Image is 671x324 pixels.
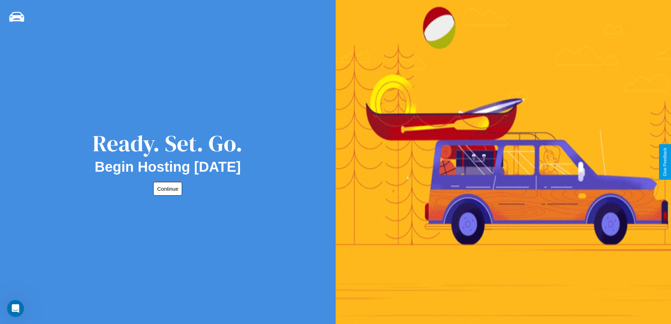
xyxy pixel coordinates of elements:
iframe: Intercom live chat [7,300,24,317]
button: Continue [153,182,182,196]
div: Ready. Set. Go. [93,128,243,159]
h2: Begin Hosting [DATE] [95,159,241,175]
div: Give Feedback [663,148,667,176]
